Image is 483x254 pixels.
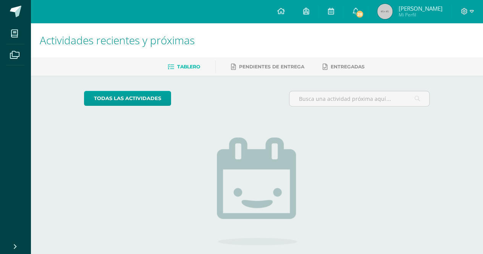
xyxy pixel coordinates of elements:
[40,33,195,47] span: Actividades recientes y próximas
[331,64,365,70] span: Entregadas
[398,11,442,18] span: Mi Perfil
[239,64,304,70] span: Pendientes de entrega
[217,138,297,245] img: no_activities.png
[398,5,442,12] span: [PERSON_NAME]
[355,10,364,18] span: 28
[323,61,365,73] a: Entregadas
[289,91,429,106] input: Busca una actividad próxima aquí...
[177,64,200,70] span: Tablero
[377,4,393,19] img: 45x45
[231,61,304,73] a: Pendientes de entrega
[168,61,200,73] a: Tablero
[84,91,171,106] a: todas las Actividades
